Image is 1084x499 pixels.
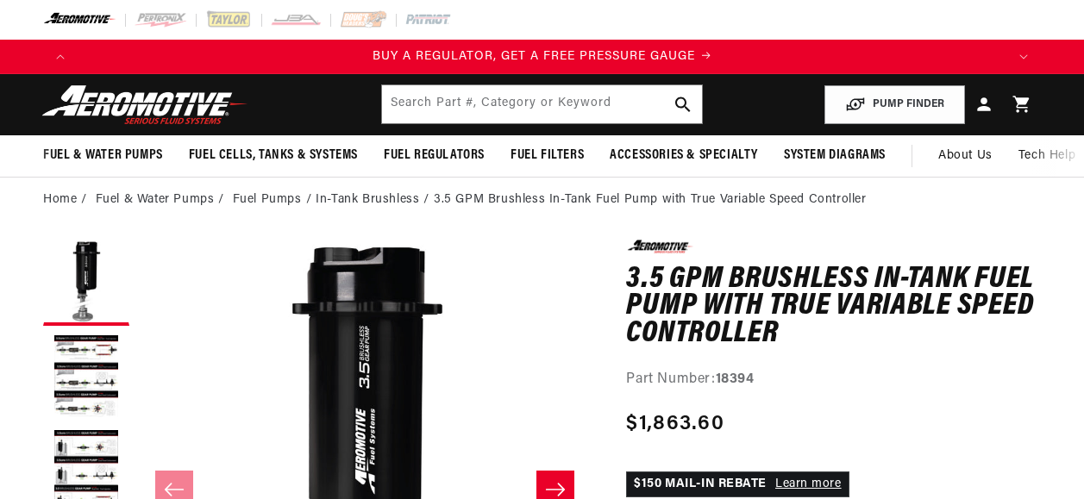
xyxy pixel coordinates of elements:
button: Load image 1 in gallery view [43,240,129,326]
summary: Fuel & Water Pumps [30,135,176,176]
a: About Us [925,135,1006,177]
span: Tech Help [1018,147,1075,165]
strong: 18394 [716,372,755,386]
a: BUY A REGULATOR, GET A FREE PRESSURE GAUGE [78,47,1006,66]
span: Fuel & Water Pumps [43,147,163,165]
span: $1,863.60 [626,409,724,440]
span: About Us [938,149,993,162]
span: Fuel Filters [511,147,584,165]
li: In-Tank Brushless [316,190,434,209]
h1: 3.5 GPM Brushless In-Tank Fuel Pump with True Variable Speed Controller [626,266,1041,348]
button: Translation missing: en.sections.announcements.previous_announcement [43,40,78,74]
summary: Fuel Regulators [371,135,498,176]
span: Accessories & Specialty [610,147,758,165]
img: Aeromotive [37,84,253,125]
summary: Fuel Filters [498,135,597,176]
a: Fuel Pumps [233,190,302,209]
summary: Accessories & Specialty [597,135,771,176]
a: Home [43,190,77,209]
div: Announcement [78,47,1006,66]
summary: Fuel Cells, Tanks & Systems [176,135,371,176]
a: Learn more [775,477,842,490]
button: PUMP FINDER [824,85,965,124]
div: 1 of 4 [78,47,1006,66]
span: System Diagrams [784,147,886,165]
span: Fuel Regulators [384,147,485,165]
input: Search by Part Number, Category or Keyword [382,85,701,123]
span: BUY A REGULATOR, GET A FREE PRESSURE GAUGE [373,50,695,63]
button: Translation missing: en.sections.announcements.next_announcement [1006,40,1041,74]
span: Fuel Cells, Tanks & Systems [189,147,358,165]
button: search button [664,85,702,123]
li: 3.5 GPM Brushless In-Tank Fuel Pump with True Variable Speed Controller [434,190,867,209]
summary: System Diagrams [771,135,899,176]
p: $150 MAIL-IN REBATE [626,471,849,497]
a: Fuel & Water Pumps [96,190,215,209]
div: Part Number: [626,369,1041,391]
button: Load image 2 in gallery view [43,334,129,421]
nav: breadcrumbs [43,190,1041,209]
